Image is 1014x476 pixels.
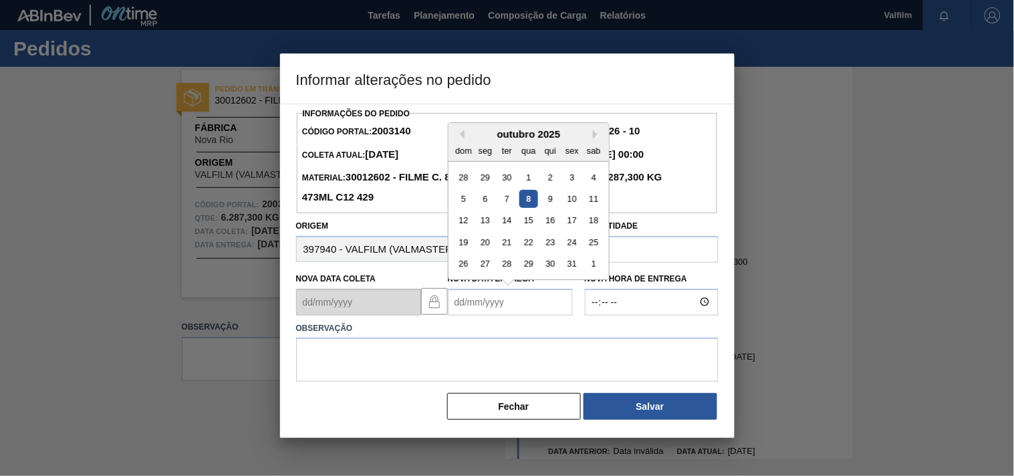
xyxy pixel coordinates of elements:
label: Informações do Pedido [303,109,410,118]
input: dd/mm/yyyy [296,289,421,316]
div: Choose quarta-feira, 29 de outubro de 2025 [519,255,537,273]
div: Choose quinta-feira, 16 de outubro de 2025 [541,211,559,229]
label: Quantidade [585,221,638,231]
div: Choose sexta-feira, 10 de outubro de 2025 [563,190,581,208]
label: Nova Data Entrega [448,274,535,283]
div: Choose sábado, 4 de outubro de 2025 [584,168,602,186]
div: Choose terça-feira, 30 de setembro de 2025 [497,168,515,186]
div: sab [584,141,602,159]
div: outubro 2025 [449,128,609,140]
div: Choose quarta-feira, 15 de outubro de 2025 [519,211,537,229]
strong: [DATE] 00:00 [582,148,644,160]
div: Choose sexta-feira, 17 de outubro de 2025 [563,211,581,229]
strong: 2003140 [372,125,410,136]
div: Choose quinta-feira, 2 de outubro de 2025 [541,168,559,186]
div: Choose domingo, 12 de outubro de 2025 [455,211,473,229]
div: Choose domingo, 19 de outubro de 2025 [455,233,473,251]
div: Choose quarta-feira, 1 de outubro de 2025 [519,168,537,186]
div: Choose domingo, 28 de setembro de 2025 [455,168,473,186]
img: locked [426,293,442,310]
div: Choose quinta-feira, 9 de outubro de 2025 [541,190,559,208]
div: Choose quinta-feira, 23 de outubro de 2025 [541,233,559,251]
div: Choose terça-feira, 7 de outubro de 2025 [497,190,515,208]
div: Choose terça-feira, 21 de outubro de 2025 [497,233,515,251]
div: Choose sábado, 18 de outubro de 2025 [584,211,602,229]
button: Fechar [447,393,581,420]
div: Choose segunda-feira, 29 de setembro de 2025 [476,168,494,186]
label: Observação [296,319,719,338]
div: Choose segunda-feira, 13 de outubro de 2025 [476,211,494,229]
div: Choose terça-feira, 14 de outubro de 2025 [497,211,515,229]
div: qui [541,141,559,159]
div: Choose sábado, 25 de outubro de 2025 [584,233,602,251]
strong: 6.287,300 KG [597,171,662,183]
h3: Informar alterações no pedido [280,53,735,104]
div: dom [455,141,473,159]
div: Choose sexta-feira, 3 de outubro de 2025 [563,168,581,186]
div: qua [519,141,537,159]
div: Choose segunda-feira, 6 de outubro de 2025 [476,190,494,208]
div: Choose segunda-feira, 27 de outubro de 2025 [476,255,494,273]
div: Choose sábado, 11 de outubro de 2025 [584,190,602,208]
div: Choose domingo, 26 de outubro de 2025 [455,255,473,273]
div: sex [563,141,581,159]
div: Choose terça-feira, 28 de outubro de 2025 [497,255,515,273]
button: Next Month [593,130,602,139]
div: seg [476,141,494,159]
label: Nova Hora de Entrega [585,269,719,289]
label: Origem [296,221,329,231]
input: dd/mm/yyyy [448,289,573,316]
button: Previous Month [455,130,465,139]
span: Material: [302,173,496,203]
div: Choose sexta-feira, 24 de outubro de 2025 [563,233,581,251]
button: locked [421,288,448,315]
div: Choose quarta-feira, 22 de outubro de 2025 [519,233,537,251]
div: Choose domingo, 5 de outubro de 2025 [455,190,473,208]
div: Choose quinta-feira, 30 de outubro de 2025 [541,255,559,273]
span: Código Portal: [302,127,411,136]
div: Choose sexta-feira, 31 de outubro de 2025 [563,255,581,273]
div: ter [497,141,515,159]
strong: [DATE] [366,148,399,160]
div: Choose quarta-feira, 8 de outubro de 2025 [519,190,537,208]
span: Coleta Atual: [302,150,398,160]
div: month 2025-10 [453,166,604,274]
label: Nova Data Coleta [296,274,376,283]
div: Choose segunda-feira, 20 de outubro de 2025 [476,233,494,251]
button: Salvar [584,393,717,420]
strong: 30012602 - FILME C. 800X65 SK 473ML C12 429 [302,171,496,203]
div: Choose sábado, 1 de novembro de 2025 [584,255,602,273]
